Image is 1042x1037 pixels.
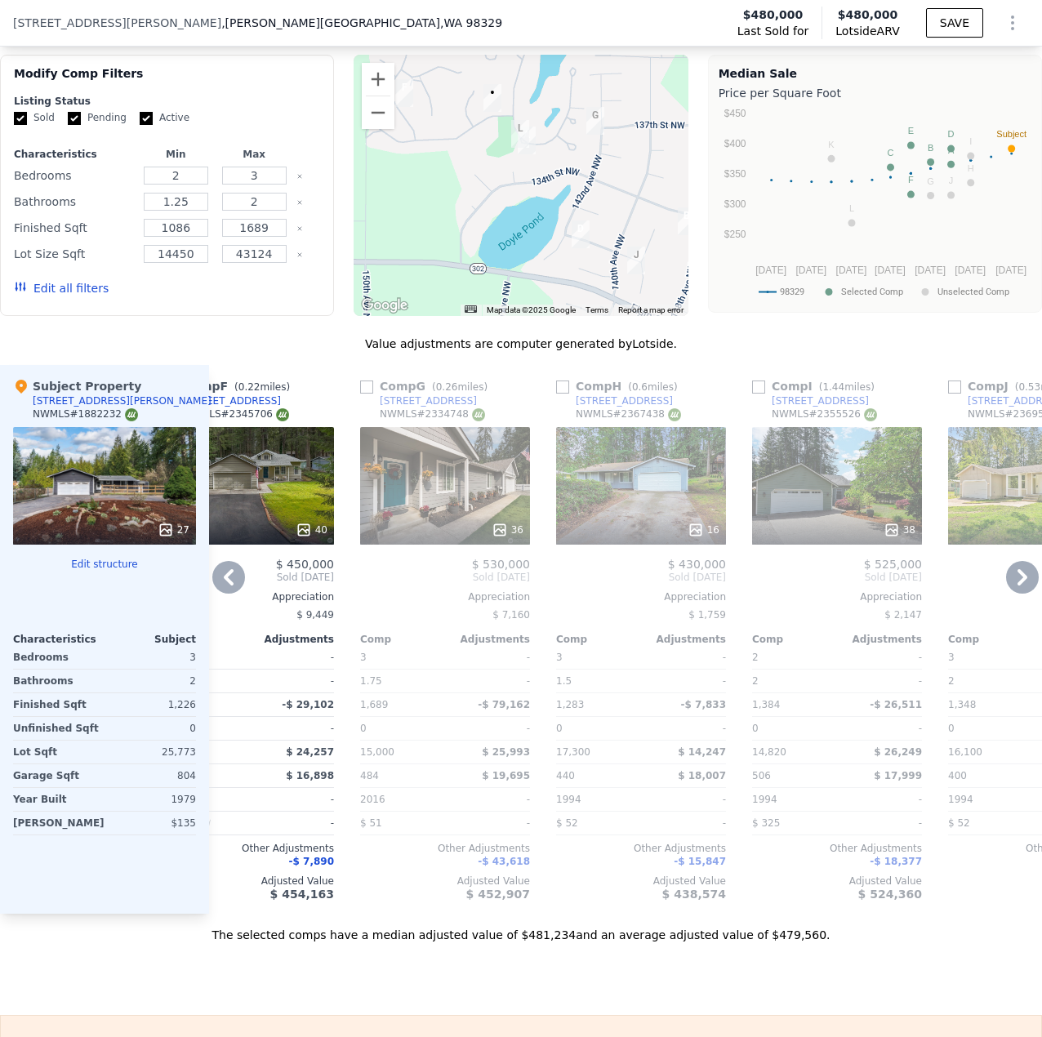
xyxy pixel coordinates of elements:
[948,788,1030,811] div: 1994
[644,670,726,692] div: -
[296,225,303,232] button: Clear
[448,717,530,740] div: -
[724,198,746,210] text: $300
[108,788,196,811] div: 1979
[108,741,196,763] div: 25,773
[556,842,726,855] div: Other Adjustments
[13,378,141,394] div: Subject Property
[586,305,608,314] a: Terms (opens in new tab)
[719,82,1031,105] div: Price per Square Foot
[556,571,726,584] span: Sold [DATE]
[948,817,970,829] span: $ 52
[835,23,899,39] span: Lotside ARV
[772,394,869,407] div: [STREET_ADDRESS]
[252,717,334,740] div: -
[358,295,412,316] img: Google
[887,148,893,158] text: C
[752,788,834,811] div: 1994
[360,590,530,603] div: Appreciation
[14,65,320,95] div: Modify Comp Filters
[448,670,530,692] div: -
[13,670,101,692] div: Bathrooms
[724,108,746,119] text: $450
[875,265,906,276] text: [DATE]
[362,96,394,129] button: Zoom out
[948,176,953,185] text: J
[576,394,673,407] div: [STREET_ADDRESS]
[928,143,933,153] text: B
[724,229,746,240] text: $250
[948,746,982,758] span: 16,100
[674,856,726,867] span: -$ 15,847
[14,112,27,125] input: Sold
[184,407,289,421] div: NWMLS # 2345706
[360,670,442,692] div: 1.75
[13,812,105,834] div: [PERSON_NAME]
[907,126,913,136] text: E
[780,287,804,297] text: 98329
[13,633,105,646] div: Characteristics
[164,378,296,394] div: Comp F
[556,652,563,663] span: 3
[13,717,101,740] div: Unfinished Sqft
[641,633,726,646] div: Adjustments
[576,407,681,421] div: NWMLS # 2367438
[13,558,196,571] button: Edit structure
[719,105,1027,309] div: A chart.
[556,590,726,603] div: Appreciation
[737,23,809,39] span: Last Sold for
[228,381,296,393] span: ( miles)
[556,699,584,710] span: 1,283
[436,381,458,393] span: 0.26
[478,699,530,710] span: -$ 79,162
[644,788,726,811] div: -
[425,381,494,393] span: ( miles)
[556,817,578,829] span: $ 52
[662,888,726,901] span: $ 438,574
[296,173,303,180] button: Clear
[755,265,786,276] text: [DATE]
[252,646,334,669] div: -
[556,723,563,734] span: 0
[108,646,196,669] div: 3
[627,247,645,274] div: 13114 139th Ave NW
[483,84,501,112] div: 14419 Holiday Dr NW
[360,788,442,811] div: 2016
[360,652,367,663] span: 3
[360,394,477,407] a: [STREET_ADDRESS]
[840,812,922,834] div: -
[556,770,575,781] span: 440
[618,305,684,314] a: Report a map error
[870,856,922,867] span: -$ 18,377
[678,770,726,781] span: $ 18,007
[967,163,973,173] text: H
[164,842,334,855] div: Other Adjustments
[858,888,922,901] span: $ 524,360
[270,888,334,901] span: $ 454,163
[752,571,922,584] span: Sold [DATE]
[140,148,212,161] div: Min
[445,633,530,646] div: Adjustments
[948,723,955,734] span: 0
[837,633,922,646] div: Adjustments
[286,746,334,758] span: $ 24,257
[864,558,922,571] span: $ 525,000
[13,741,101,763] div: Lot Sqft
[358,295,412,316] a: Open this area in Google Maps (opens a new window)
[688,609,726,621] span: $ 1,759
[841,287,903,297] text: Selected Comp
[108,764,196,787] div: 804
[33,407,138,421] div: NWMLS # 1882232
[14,95,320,108] div: Listing Status
[14,111,55,125] label: Sold
[13,646,101,669] div: Bedrooms
[111,812,196,834] div: $135
[752,590,922,603] div: Appreciation
[218,148,290,161] div: Max
[752,378,881,394] div: Comp I
[492,522,523,538] div: 36
[125,408,138,421] img: NWMLS Logo
[724,138,746,149] text: $400
[296,199,303,206] button: Clear
[395,79,413,107] div: 13723 Meadowlark Dr NW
